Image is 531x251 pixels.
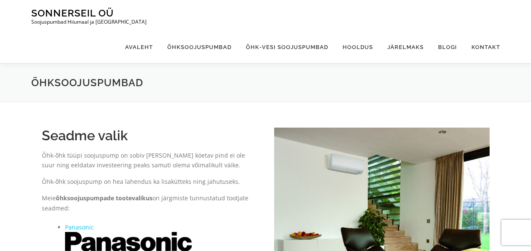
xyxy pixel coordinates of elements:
strong: õhksoojuspumpade tootevalikus [56,194,152,202]
a: Panasonic [65,223,94,231]
h2: Seadme valik [42,128,257,144]
h1: Õhksoojuspumbad [31,76,500,89]
a: Sonnerseil OÜ [31,7,114,19]
a: Kontakt [464,31,500,63]
p: Õhk-õhk soojuspump on hea lahendus ka lisakütteks ning jahutuseks. [42,177,257,187]
a: Õhk-vesi soojuspumbad [239,31,335,63]
a: Hooldus [335,31,380,63]
p: Õhk-õhk tüüpi soojuspump on sobiv [PERSON_NAME] köetav pind ei ole suur ning eeldatav investeerin... [42,150,257,171]
a: Järelmaks [380,31,431,63]
a: Avaleht [118,31,160,63]
a: Õhksoojuspumbad [160,31,239,63]
p: Meie on järgmiste tunnustatud tootjate seadmed: [42,193,257,213]
a: Blogi [431,31,464,63]
p: Soojuspumbad Hiiumaal ja [GEOGRAPHIC_DATA] [31,19,147,25]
